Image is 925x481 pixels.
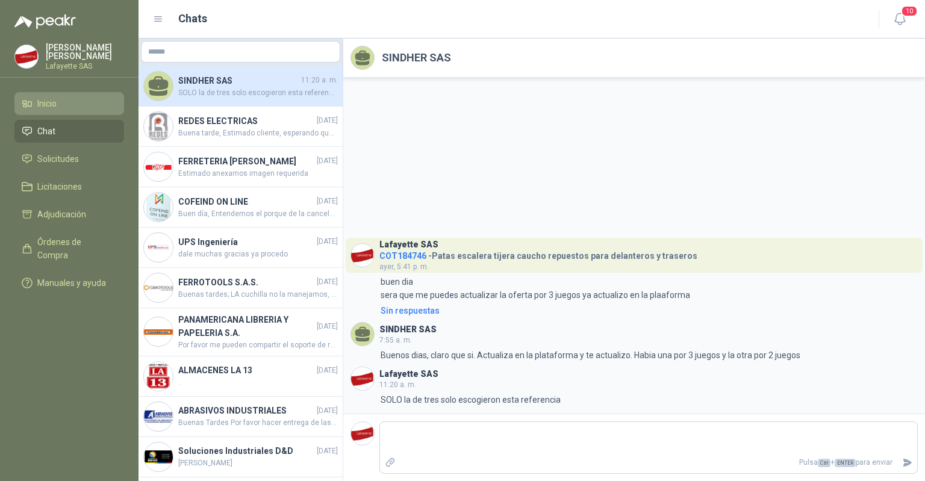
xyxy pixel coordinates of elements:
span: [PERSON_NAME] [178,458,338,469]
span: Buena tarde, Estimado cliente, esperando que se encuentre bien, informo que las cajas ya fueron e... [178,128,338,139]
span: 11:20 a. m. [379,380,416,389]
h4: FERROTOOLS S.A.S. [178,276,314,289]
p: [PERSON_NAME] [PERSON_NAME] [46,43,124,60]
span: Buen día, Entendemos el porque de la cancelación y solicitamos disculpa por los inconvenientes ca... [178,208,338,220]
a: Company LogoPANAMERICANA LIBRERIA Y PAPELERIA S.A.[DATE]Por favor me pueden compartir el soporte ... [139,308,343,356]
h3: SINDHER SAS [379,326,437,333]
a: Chat [14,120,124,143]
h4: FERRETERIA [PERSON_NAME] [178,155,314,168]
h4: REDES ELECTRICAS [178,114,314,128]
span: [DATE] [317,276,338,288]
p: buen dia sera que me puedes actualizar la oferta por 3 juegos ya actualizo en la plaaforma [381,275,690,302]
button: 10 [889,8,911,30]
h4: PANAMERICANA LIBRERIA Y PAPELERIA S.A. [178,313,314,340]
span: . [178,377,338,388]
button: Enviar [897,452,917,473]
span: Solicitudes [37,152,79,166]
a: Company LogoCOFEIND ON LINE[DATE]Buen día, Entendemos el porque de la cancelación y solicitamos d... [139,187,343,228]
img: Company Logo [144,152,173,181]
label: Adjuntar archivos [380,452,400,473]
a: Adjudicación [14,203,124,226]
span: Inicio [37,97,57,110]
a: Órdenes de Compra [14,231,124,267]
span: 11:20 a. m. [301,75,338,86]
h4: UPS Ingeniería [178,235,314,249]
h1: Chats [178,10,207,27]
span: Chat [37,125,55,138]
img: Logo peakr [14,14,76,29]
img: Company Logo [351,244,374,267]
img: Company Logo [144,233,173,262]
p: Pulsa + para enviar [400,452,898,473]
span: [DATE] [317,321,338,332]
span: COT184746 [379,251,426,261]
p: SOLO la de tres solo escogieron esta referencia [381,393,561,406]
img: Company Logo [144,362,173,391]
a: Company LogoFERRETERIA [PERSON_NAME][DATE]Estimado anexamos imagen requerida [139,147,343,187]
a: Company LogoABRASIVOS INDUSTRIALES[DATE]Buenas Tardes Por favor hacer entrega de las 9 unidades [139,397,343,437]
img: Company Logo [144,273,173,302]
span: Estimado anexamos imagen requerida [178,168,338,179]
h4: ALMACENES LA 13 [178,364,314,377]
img: Company Logo [351,367,374,390]
a: Manuales y ayuda [14,272,124,294]
a: Company LogoUPS Ingeniería[DATE]dale muchas gracias ya procedo [139,228,343,268]
a: Company LogoREDES ELECTRICAS[DATE]Buena tarde, Estimado cliente, esperando que se encuentre bien,... [139,107,343,147]
span: Buenas tardes; LA cuchilla no la manejamos, solo el producto completo. [178,289,338,300]
a: Company LogoFERROTOOLS S.A.S.[DATE]Buenas tardes; LA cuchilla no la manejamos, solo el producto c... [139,268,343,308]
h4: - Patas escalera tijera caucho repuestos para delanteros y traseros [379,248,697,259]
span: [DATE] [317,405,338,417]
h3: Lafayette SAS [379,241,438,248]
span: SOLO la de tres solo escogieron esta referencia [178,87,338,99]
h4: ABRASIVOS INDUSTRIALES [178,404,314,417]
a: SINDHER SAS11:20 a. m.SOLO la de tres solo escogieron esta referencia [139,66,343,107]
img: Company Logo [15,45,38,68]
span: ENTER [835,459,856,467]
span: [DATE] [317,196,338,207]
div: Sin respuestas [381,304,440,317]
span: [DATE] [317,365,338,376]
img: Company Logo [144,442,173,471]
h2: SINDHER SAS [382,49,451,66]
span: Licitaciones [37,180,82,193]
span: Manuales y ayuda [37,276,106,290]
span: [DATE] [317,236,338,247]
span: ayer, 5:41 p. m. [379,262,429,271]
img: Company Logo [144,402,173,431]
span: 10 [901,5,918,17]
a: Company LogoSoluciones Industriales D&D[DATE][PERSON_NAME] [139,437,343,477]
span: dale muchas gracias ya procedo [178,249,338,260]
img: Company Logo [144,317,173,346]
a: Company LogoALMACENES LA 13[DATE]. [139,356,343,397]
span: [DATE] [317,115,338,126]
p: Buenos dias, claro que si. Actualiza en la plataforma y te actualizo. Habia una por 3 juegos y la... [381,349,800,362]
span: Órdenes de Compra [37,235,113,262]
h4: SINDHER SAS [178,74,299,87]
span: [DATE] [317,445,338,457]
h4: COFEIND ON LINE [178,195,314,208]
a: Inicio [14,92,124,115]
span: Por favor me pueden compartir el soporte de recibido ya que no se encuentra la mercancía [178,340,338,351]
h3: Lafayette SAS [379,371,438,377]
span: Ctrl [818,459,830,467]
span: Adjudicación [37,208,86,221]
img: Company Logo [144,112,173,141]
a: Licitaciones [14,175,124,198]
span: [DATE] [317,155,338,167]
h4: Soluciones Industriales D&D [178,444,314,458]
a: Solicitudes [14,147,124,170]
p: Lafayette SAS [46,63,124,70]
a: Sin respuestas [378,304,918,317]
span: 7:55 a. m. [379,336,412,344]
img: Company Logo [351,422,374,445]
img: Company Logo [144,193,173,222]
span: Buenas Tardes Por favor hacer entrega de las 9 unidades [178,417,338,429]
